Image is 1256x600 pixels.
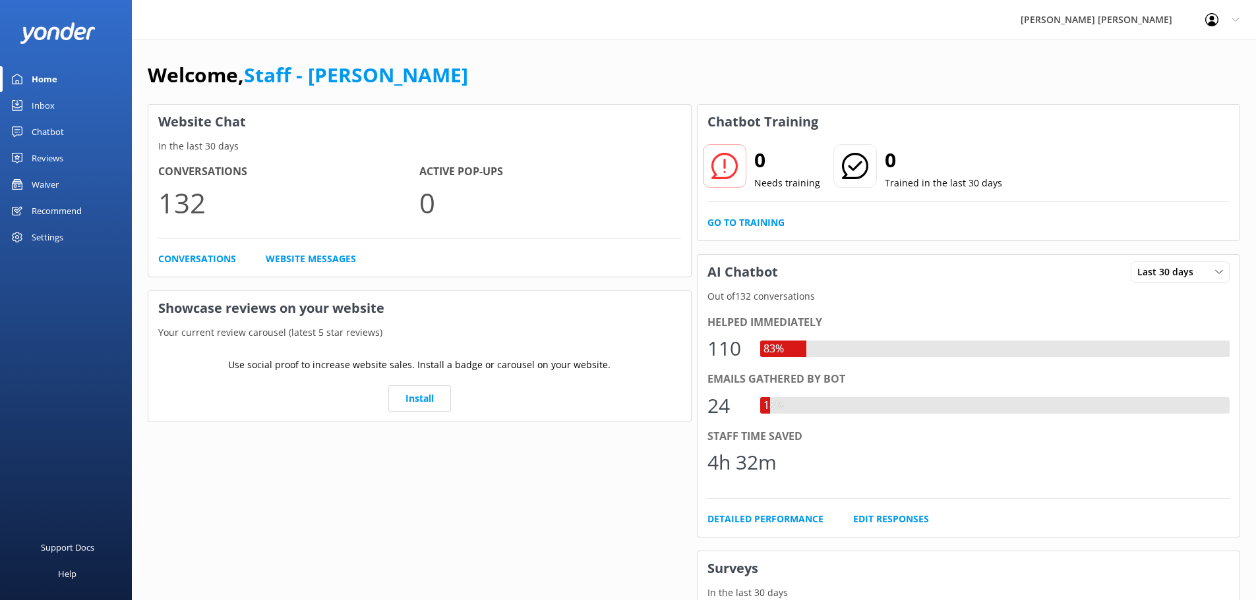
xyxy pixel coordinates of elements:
[1137,265,1201,279] span: Last 30 days
[148,59,468,91] h1: Welcome,
[32,224,63,250] div: Settings
[853,512,929,526] a: Edit Responses
[885,176,1002,190] p: Trained in the last 30 days
[698,289,1240,304] p: Out of 132 conversations
[158,180,419,225] p: 132
[266,252,356,266] a: Website Messages
[707,215,785,230] a: Go to Training
[148,105,691,139] h3: Website Chat
[707,371,1230,388] div: Emails gathered by bot
[698,551,1240,586] h3: Surveys
[32,145,63,171] div: Reviews
[32,92,55,119] div: Inbox
[707,447,777,478] div: 4h 32m
[707,512,823,526] a: Detailed Performance
[885,144,1002,176] h2: 0
[419,180,680,225] p: 0
[244,61,468,88] a: Staff - [PERSON_NAME]
[148,291,691,325] h3: Showcase reviews on your website
[707,428,1230,445] div: Staff time saved
[158,163,419,180] h4: Conversations
[707,333,747,364] div: 110
[32,66,57,92] div: Home
[707,314,1230,331] div: Helped immediately
[754,144,820,176] h2: 0
[32,171,59,198] div: Waiver
[158,252,236,266] a: Conversations
[148,139,691,153] p: In the last 30 days
[228,358,611,372] p: Use social proof to increase website sales. Install a badge or carousel on your website.
[419,163,680,180] h4: Active Pop-ups
[707,390,747,422] div: 24
[698,255,788,289] h3: AI Chatbot
[58,560,76,587] div: Help
[32,119,64,145] div: Chatbot
[148,325,691,340] p: Your current review carousel (latest 5 star reviews)
[760,341,787,358] div: 83%
[388,385,451,412] a: Install
[41,534,94,560] div: Support Docs
[20,22,96,44] img: yonder-white-logo.png
[32,198,82,224] div: Recommend
[698,105,828,139] h3: Chatbot Training
[754,176,820,190] p: Needs training
[698,586,1240,600] p: In the last 30 days
[760,397,787,414] div: 18%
